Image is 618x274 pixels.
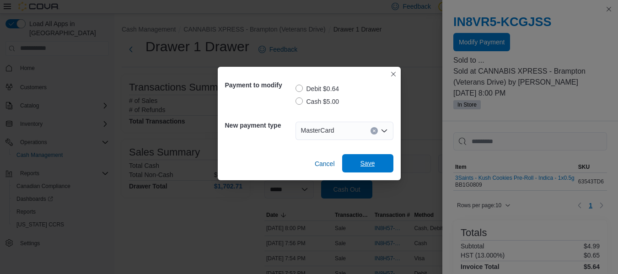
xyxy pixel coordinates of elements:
[296,96,339,107] label: Cash $5.00
[315,159,335,168] span: Cancel
[296,83,339,94] label: Debit $0.64
[338,125,339,136] input: Accessible screen reader label
[381,127,388,134] button: Open list of options
[360,159,375,168] span: Save
[311,155,339,173] button: Cancel
[301,125,334,136] span: MasterCard
[342,154,393,172] button: Save
[388,69,399,80] button: Closes this modal window
[225,76,294,94] h5: Payment to modify
[371,127,378,134] button: Clear input
[225,116,294,134] h5: New payment type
